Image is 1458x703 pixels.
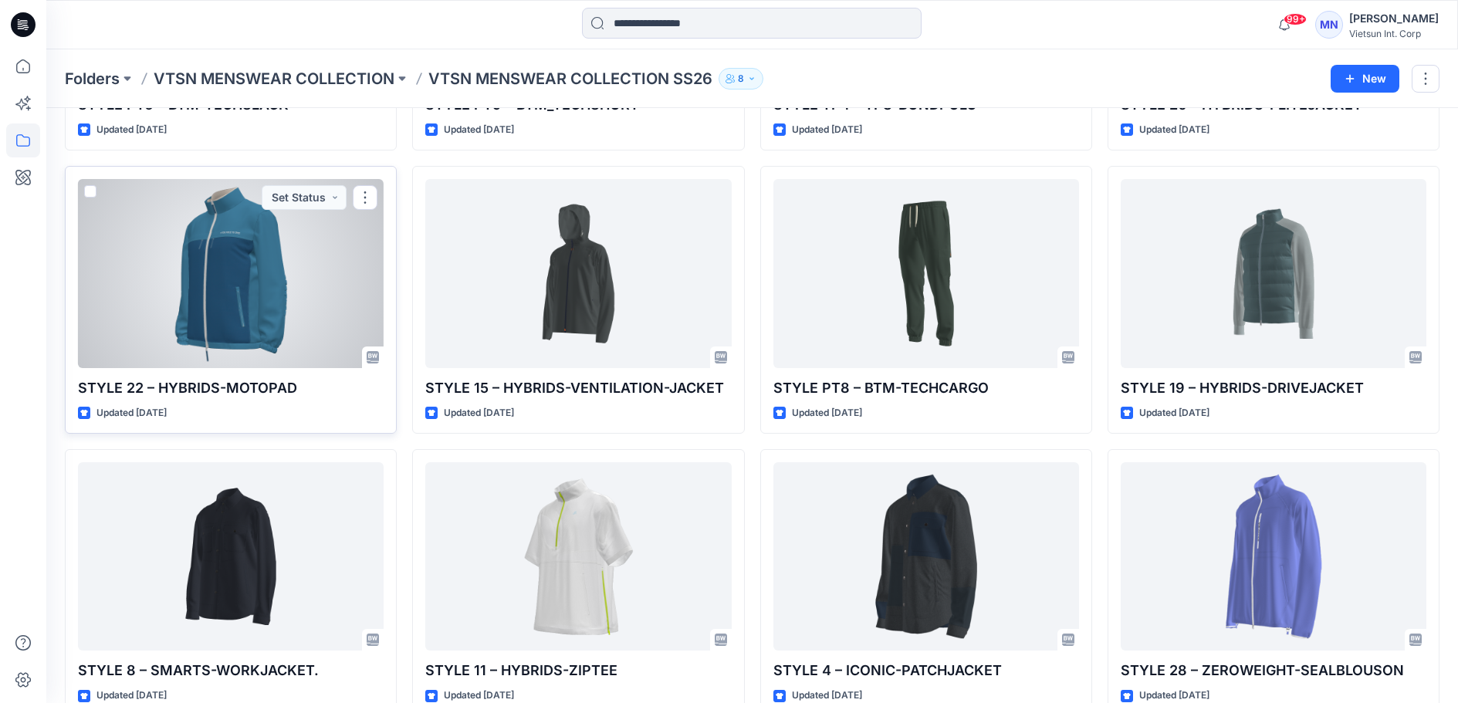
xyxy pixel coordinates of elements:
[425,462,731,651] a: STYLE 11 – HYBRIDS-ZIPTEE
[1121,660,1426,681] p: STYLE 28 – ZEROWEIGHT-SEALBLOUSON
[773,377,1079,399] p: STYLE PT8 – BTM-TECHCARGO
[1139,122,1209,138] p: Updated [DATE]
[1349,28,1439,39] div: Vietsun Int. Corp
[65,68,120,90] a: Folders
[1121,179,1426,367] a: STYLE 19 – HYBRIDS-DRIVEJACKET
[792,405,862,421] p: Updated [DATE]
[1315,11,1343,39] div: MN
[425,377,731,399] p: STYLE 15 – HYBRIDS-VENTILATION-JACKET
[78,660,384,681] p: STYLE 8 – SMARTS-WORKJACKET.
[78,462,384,651] a: STYLE 8 – SMARTS-WORKJACKET.
[1331,65,1399,93] button: New
[78,179,384,367] a: STYLE 22 – HYBRIDS-MOTOPAD
[444,122,514,138] p: Updated [DATE]
[154,68,394,90] a: VTSN MENSWEAR COLLECTION
[1349,9,1439,28] div: [PERSON_NAME]
[425,179,731,367] a: STYLE 15 – HYBRIDS-VENTILATION-JACKET
[1121,462,1426,651] a: STYLE 28 – ZEROWEIGHT-SEALBLOUSON
[78,377,384,399] p: STYLE 22 – HYBRIDS-MOTOPAD
[773,462,1079,651] a: STYLE 4 – ICONIC-PATCHJACKET
[425,660,731,681] p: STYLE 11 – HYBRIDS-ZIPTEE
[773,660,1079,681] p: STYLE 4 – ICONIC-PATCHJACKET
[444,405,514,421] p: Updated [DATE]
[719,68,763,90] button: 8
[96,122,167,138] p: Updated [DATE]
[1284,13,1307,25] span: 99+
[428,68,712,90] p: VTSN MENSWEAR COLLECTION SS26
[738,70,744,87] p: 8
[792,122,862,138] p: Updated [DATE]
[96,405,167,421] p: Updated [DATE]
[1121,377,1426,399] p: STYLE 19 – HYBRIDS-DRIVEJACKET
[1139,405,1209,421] p: Updated [DATE]
[773,179,1079,367] a: STYLE PT8 – BTM-TECHCARGO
